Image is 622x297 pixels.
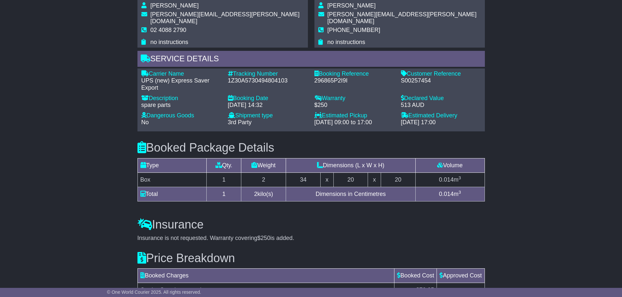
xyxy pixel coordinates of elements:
td: Total [137,187,207,201]
span: - [480,287,482,293]
td: m [415,172,485,187]
sup: 3 [458,190,461,195]
div: Estimated Pickup [314,112,394,119]
div: Carrier Name [141,70,221,78]
span: 3rd Party [228,119,252,126]
h3: Booked Package Details [137,141,485,154]
sup: 3 [458,175,461,180]
div: Dangerous Goods [141,112,221,119]
div: Description [141,95,221,102]
span: No [141,119,149,126]
td: Approved Cost [437,269,485,283]
td: kilo(s) [241,187,286,201]
span: [PERSON_NAME] [151,2,199,9]
td: 2 [241,172,286,187]
span: [PERSON_NAME][EMAIL_ADDRESS][PERSON_NAME][DOMAIN_NAME] [327,11,477,25]
div: Shipment type [228,112,308,119]
span: [PERSON_NAME] [327,2,376,9]
span: $250 [257,235,270,241]
h3: Insurance [137,218,485,231]
td: x [368,172,381,187]
div: [DATE] 09:00 to 17:00 [314,119,394,126]
td: 1 [207,172,241,187]
td: Qty. [207,158,241,172]
span: no instructions [151,39,188,45]
div: Customer Reference [401,70,481,78]
span: © One World Courier 2025. All rights reserved. [107,290,201,295]
td: Dimensions (L x W x H) [286,158,415,172]
div: Service Details [137,51,485,68]
span: 0.014 [439,191,454,197]
div: Warranty [314,95,394,102]
td: Weight [241,158,286,172]
span: [PERSON_NAME][EMAIL_ADDRESS][PERSON_NAME][DOMAIN_NAME] [151,11,300,25]
div: Booking Date [228,95,308,102]
div: Estimated Delivery [401,112,481,119]
h3: Price Breakdown [137,252,485,265]
div: [DATE] 17:00 [401,119,481,126]
span: (exc taxes) [174,287,202,293]
td: 20 [333,172,368,187]
td: Booked Cost [394,269,437,283]
span: 02 4088 2790 [151,27,186,33]
td: 1 [207,187,241,201]
td: 20 [381,172,415,187]
td: 34 [286,172,321,187]
span: [PHONE_NUMBER] [327,27,380,33]
td: x [321,172,333,187]
span: Carrier Cost [140,287,172,293]
span: 2 [254,191,257,197]
td: m [415,187,485,201]
div: 513 AUD [401,102,481,109]
td: Dimensions in Centimetres [286,187,415,201]
td: Volume [415,158,485,172]
div: spare parts [141,102,221,109]
td: Booked Charges [137,269,394,283]
span: $79.05 [416,287,434,293]
div: Declared Value [401,95,481,102]
div: Booking Reference [314,70,394,78]
div: [DATE] 14:32 [228,102,308,109]
div: Insurance is not requested. Warranty covering is added. [137,235,485,242]
div: Tracking Number [228,70,308,78]
div: 1Z30A5730494804103 [228,77,308,84]
td: Type [137,158,207,172]
div: S00257454 [401,77,481,84]
span: no instructions [327,39,365,45]
div: UPS (new) Express Saver Export [141,77,221,91]
span: 0.014 [439,176,454,183]
div: $250 [314,102,394,109]
td: Box [137,172,207,187]
div: 296865P2I9I [314,77,394,84]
